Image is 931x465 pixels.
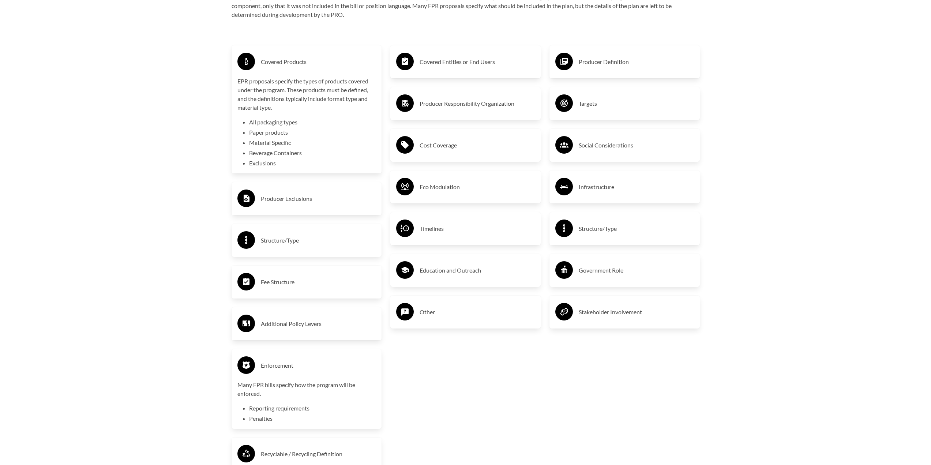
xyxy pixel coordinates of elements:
[237,77,376,112] p: EPR proposals specify the types of products covered under the program. These products must be def...
[420,223,535,235] h3: Timelines
[249,138,376,147] li: Material Specific
[261,193,376,205] h3: Producer Exclusions
[261,235,376,246] h3: Structure/Type
[579,223,694,235] h3: Structure/Type
[261,56,376,68] h3: Covered Products
[420,181,535,193] h3: Eco Modulation
[579,181,694,193] h3: Infrastructure
[261,360,376,371] h3: Enforcement
[579,98,694,109] h3: Targets
[249,404,376,413] li: Reporting requirements
[579,265,694,276] h3: Government Role
[261,448,376,460] h3: Recyclable / Recycling Definition
[249,128,376,137] li: Paper products
[420,98,535,109] h3: Producer Responsibility Organization
[579,306,694,318] h3: Stakeholder Involvement
[420,139,535,151] h3: Cost Coverage
[261,276,376,288] h3: Fee Structure
[420,306,535,318] h3: Other
[249,118,376,127] li: All packaging types
[420,56,535,68] h3: Covered Entities or End Users
[249,159,376,168] li: Exclusions
[420,265,535,276] h3: Education and Outreach
[249,414,376,423] li: Penalties
[249,149,376,157] li: Beverage Containers
[579,56,694,68] h3: Producer Definition
[237,380,376,398] p: Many EPR bills specify how the program will be enforced.
[261,318,376,330] h3: Additional Policy Levers
[579,139,694,151] h3: Social Considerations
